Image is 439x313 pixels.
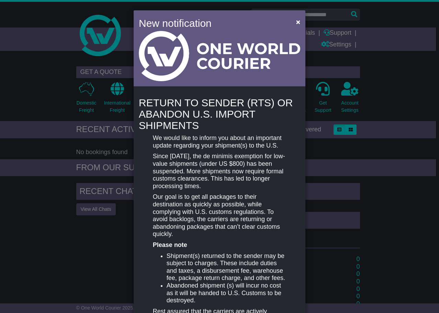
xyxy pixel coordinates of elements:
li: Abandoned shipment (s) will incur no cost as it will be handed to U.S. Customs to be destroyed. [167,282,286,304]
span: × [296,18,300,26]
h4: New notification [139,15,286,31]
strong: Please note [153,241,187,248]
li: Shipment(s) returned to the sender may be subject to charges. These include duties and taxes, a d... [167,252,286,282]
button: Close [293,15,304,29]
img: Light [139,31,300,81]
p: Our goal is to get all packages to their destination as quickly as possible, while complying with... [153,193,286,238]
h4: RETURN TO SENDER (RTS) OR ABANDON U.S. IMPORT SHIPMENTS [139,97,300,131]
p: Since [DATE], the de minimis exemption for low-value shipments (under US $800) has been suspended... [153,153,286,190]
p: We would like to inform you about an important update regarding your shipment(s) to the U.S. [153,134,286,149]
